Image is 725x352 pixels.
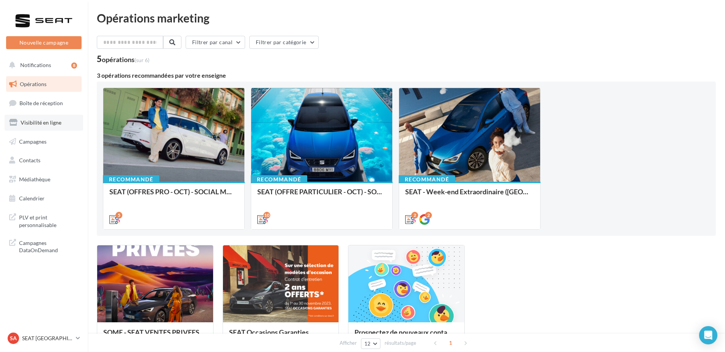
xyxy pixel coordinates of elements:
[103,328,207,344] div: SOME - SEAT VENTES PRIVEES
[20,81,47,87] span: Opérations
[354,328,458,344] div: Prospectez de nouveaux contacts
[249,36,319,49] button: Filtrer par catégorie
[229,328,333,344] div: SEAT Occasions Garanties
[97,12,716,24] div: Opérations marketing
[6,331,82,346] a: SA SEAT [GEOGRAPHIC_DATA]
[263,212,270,219] div: 10
[135,57,149,63] span: (sur 6)
[20,62,51,68] span: Notifications
[102,56,149,63] div: opérations
[361,338,380,349] button: 12
[5,190,83,206] a: Calendrier
[115,212,122,219] div: 5
[385,339,416,347] span: résultats/page
[19,157,40,163] span: Contacts
[5,76,83,92] a: Opérations
[5,57,80,73] button: Notifications 8
[21,119,61,126] span: Visibilité en ligne
[19,212,79,229] span: PLV et print personnalisable
[19,176,50,182] span: Médiathèque
[5,115,83,131] a: Visibilité en ligne
[444,337,457,349] span: 1
[97,55,149,63] div: 5
[257,188,386,203] div: SEAT (OFFRE PARTICULIER - OCT) - SOCIAL MEDIA
[186,36,245,49] button: Filtrer par canal
[399,175,455,184] div: Recommandé
[251,175,307,184] div: Recommandé
[5,171,83,187] a: Médiathèque
[19,238,79,254] span: Campagnes DataOnDemand
[5,152,83,168] a: Contacts
[71,62,77,69] div: 8
[340,339,357,347] span: Afficher
[5,134,83,150] a: Campagnes
[425,212,432,219] div: 2
[97,72,716,78] div: 3 opérations recommandées par votre enseigne
[364,341,371,347] span: 12
[5,95,83,111] a: Boîte de réception
[5,235,83,257] a: Campagnes DataOnDemand
[5,209,83,232] a: PLV et print personnalisable
[19,195,45,202] span: Calendrier
[405,188,534,203] div: SEAT - Week-end Extraordinaire ([GEOGRAPHIC_DATA]) - OCTOBRE
[10,334,17,342] span: SA
[22,334,73,342] p: SEAT [GEOGRAPHIC_DATA]
[699,326,717,344] div: Open Intercom Messenger
[109,188,238,203] div: SEAT (OFFRES PRO - OCT) - SOCIAL MEDIA
[103,175,159,184] div: Recommandé
[19,138,47,144] span: Campagnes
[6,36,82,49] button: Nouvelle campagne
[411,212,418,219] div: 2
[19,100,63,106] span: Boîte de réception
